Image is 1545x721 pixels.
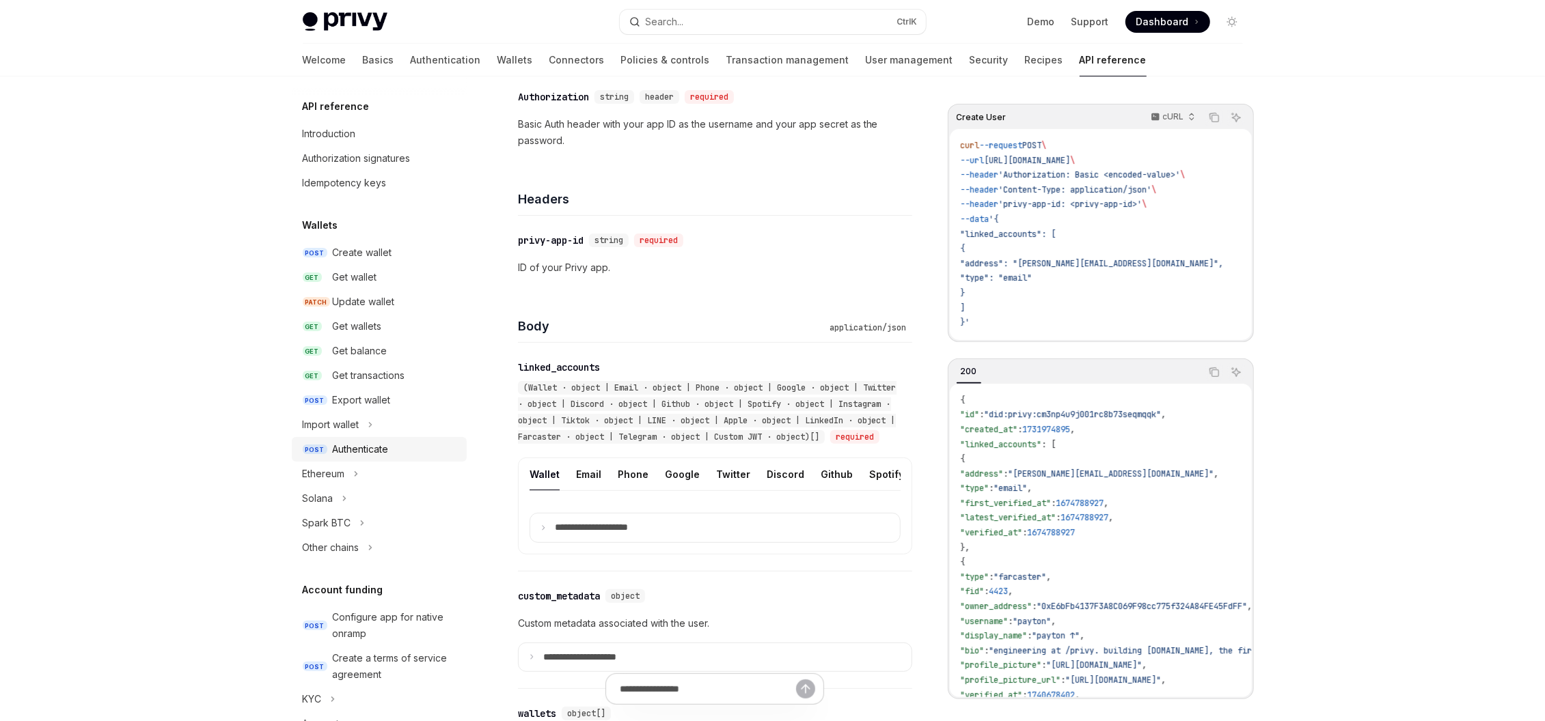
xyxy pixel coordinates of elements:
[303,395,327,406] span: POST
[303,662,327,672] span: POST
[1009,616,1013,627] span: :
[957,363,981,380] div: 200
[292,605,467,646] a: POSTConfigure app for native onramp
[866,44,953,76] a: User management
[292,122,467,146] a: Introduction
[1214,468,1219,479] span: ,
[1037,601,1248,612] span: "0xE6bFb4137F3A8C069F98cc775f324A84FE45FdFF"
[303,322,322,332] span: GET
[1061,512,1109,523] span: 1674788927
[303,175,387,191] div: Idempotency keys
[1248,601,1253,612] span: ,
[961,586,985,597] span: "fid"
[292,314,467,339] a: GETGet wallets
[1013,616,1052,627] span: "payton"
[1136,15,1189,29] span: Dashboard
[961,287,966,298] span: }
[333,392,391,408] div: Export wallet
[518,234,584,247] div: privy-app-id
[961,645,985,656] span: "bio"
[646,14,684,30] div: Search...
[961,660,1042,670] span: "profile_picture"
[303,691,322,707] div: KYC
[292,388,467,412] a: POSTExport wallet
[303,150,411,167] div: Authorization signatures
[292,462,467,486] button: Toggle Ethereum section
[1071,424,1076,435] span: ,
[1023,424,1071,435] span: 1731974895
[970,44,1009,76] a: Security
[961,556,966,567] span: {
[611,591,640,602] span: object
[292,687,467,711] button: Toggle KYC section
[333,343,387,359] div: Get balance
[303,515,351,531] div: Spark BTC
[1042,439,1056,450] span: : [
[634,234,683,247] div: required
[980,409,985,420] span: :
[363,44,394,76] a: Basics
[869,458,904,490] div: Spotify
[620,10,926,34] button: Open search
[1056,512,1061,523] span: :
[518,589,600,603] div: custom_metadata
[333,244,392,261] div: Create wallet
[411,44,481,76] a: Authentication
[1025,44,1063,76] a: Recipes
[1076,690,1080,701] span: ,
[999,184,1152,195] span: 'Content-Type: application/json'
[994,483,1028,494] span: "email"
[1042,660,1047,670] span: :
[292,240,467,265] a: POSTCreate wallet
[961,483,989,494] span: "type"
[292,646,467,687] a: POSTCreate a terms of service agreement
[333,294,395,310] div: Update wallet
[980,140,1023,151] span: --request
[518,615,912,632] p: Custom metadata associated with the user.
[303,621,327,631] span: POST
[665,458,700,490] div: Google
[985,645,989,656] span: :
[1004,468,1009,479] span: :
[1227,363,1245,381] button: Ask AI
[1205,109,1223,126] button: Copy the contents from the code block
[1028,690,1076,701] span: 1740678402
[961,675,1061,685] span: "profile_picture_url"
[530,458,560,490] div: Wallet
[1018,424,1023,435] span: :
[1009,586,1013,597] span: ,
[303,539,359,556] div: Other chains
[303,444,327,455] span: POST
[961,169,999,180] span: --header
[292,171,467,195] a: Idempotency keys
[1162,675,1166,685] span: ,
[1028,483,1033,494] span: ,
[518,382,897,442] span: (Wallet · object | Email · object | Phone · object | Google · object | Twitter · object | Discord...
[620,674,796,704] input: Ask a question...
[999,169,1181,180] span: 'Authorization: Basic <encoded-value>'
[961,155,985,166] span: --url
[1061,675,1066,685] span: :
[618,458,648,490] div: Phone
[1152,184,1157,195] span: \
[292,511,467,535] button: Toggle Spark BTC section
[767,458,804,490] div: Discord
[600,91,629,102] span: string
[989,586,1009,597] span: 4423
[961,140,980,151] span: curl
[1033,630,1080,641] span: "payton ↑"
[292,486,467,511] button: Toggle Solana section
[1104,498,1109,509] span: ,
[303,217,338,234] h5: Wallets
[1125,11,1210,33] a: Dashboard
[961,468,1004,479] span: "address"
[1052,616,1056,627] span: ,
[594,235,623,246] span: string
[1143,660,1147,670] span: ,
[576,458,601,490] div: Email
[292,289,467,314] a: PATCHUpdate wallet
[333,269,377,285] div: Get wallet
[1028,527,1076,538] span: 1674788927
[1163,111,1184,122] p: cURL
[961,409,980,420] span: "id"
